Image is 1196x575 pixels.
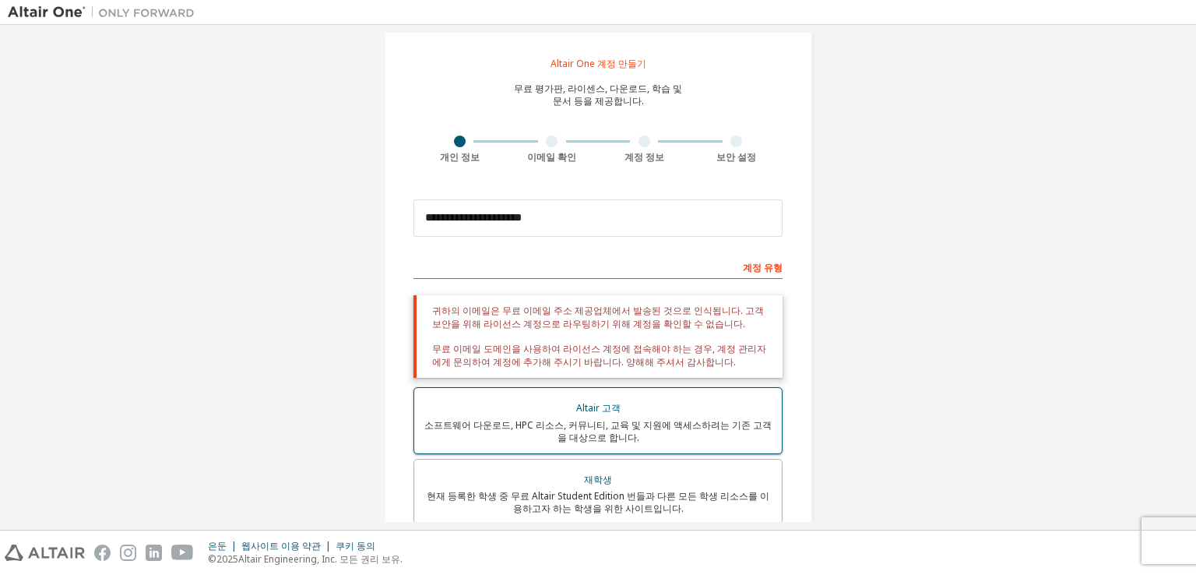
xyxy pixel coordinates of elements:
img: linkedin.svg [146,545,162,561]
font: Altair Engineering, Inc. 모든 권리 보유. [238,552,403,566]
font: 계정 정보 [624,150,664,164]
font: 재학생 [584,473,612,486]
font: 2025 [216,552,238,566]
font: 무료 평가판, 라이센스, 다운로드, 학습 및 [514,82,682,95]
font: 귀하의 이메일은 무료 이메일 주소 제공업체에서 발송된 것으로 인식됩니다. 고객 보안을 위해 라이선스 계정으로 라우팅하기 위해 계정을 확인할 수 없습니다. [432,304,764,330]
font: 계정 유형 [743,261,783,274]
font: Altair One 계정 만들기 [551,57,646,70]
font: 소프트웨어 다운로드, HPC 리소스, 커뮤니티, 교육 및 지원에 액세스하려는 기존 고객을 대상으로 합니다. [424,418,772,444]
font: 쿠키 동의 [336,539,375,552]
font: 무료 이메일 도메인을 사용하여 라이선스 계정에 접속해야 하는 경우, 계정 관리자에게 문의하여 계정에 추가해 주시기 바랍니다. 양해해 주셔서 감사합니다. [432,342,766,368]
font: 이메일 확인 [527,150,576,164]
font: 문서 등을 제공합니다. [553,94,644,108]
font: 현재 등록한 학생 중 무료 Altair Student Edition 번들과 다른 모든 학생 리소스를 이용하고자 하는 학생을 위한 사이트입니다. [427,489,769,515]
font: 은둔 [208,539,227,552]
font: 개인 정보 [440,150,480,164]
font: 보안 설정 [716,150,756,164]
font: Altair 고객 [576,401,621,414]
img: 알타이르 원 [8,5,202,20]
img: youtube.svg [171,545,194,561]
img: altair_logo.svg [5,545,85,561]
font: 웹사이트 이용 약관 [241,539,321,552]
img: instagram.svg [120,545,136,561]
font: © [208,552,216,566]
img: facebook.svg [94,545,111,561]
